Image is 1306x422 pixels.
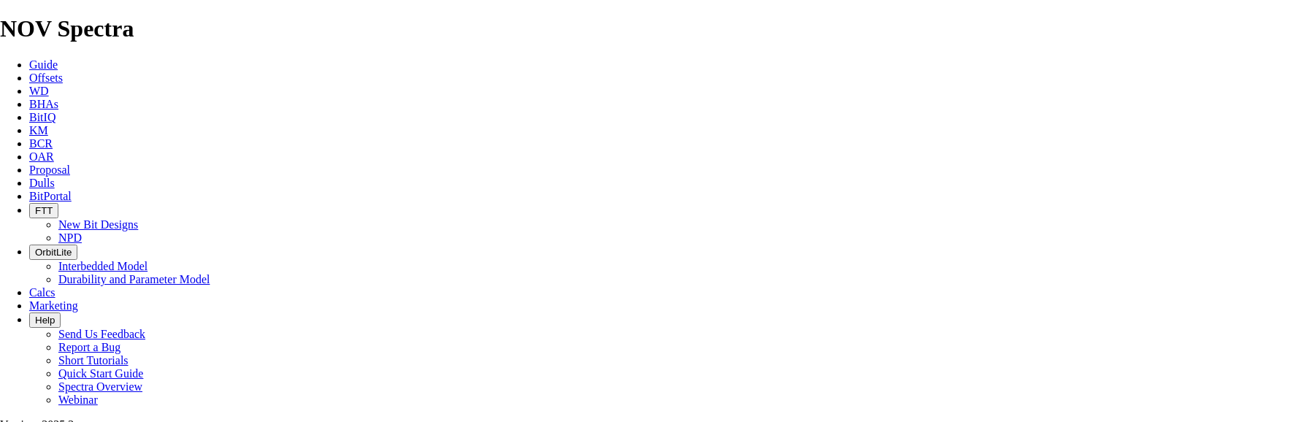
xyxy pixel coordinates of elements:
a: BCR [29,137,53,150]
span: Help [35,315,55,326]
button: OrbitLite [29,245,77,260]
a: BitPortal [29,190,72,202]
a: KM [29,124,48,137]
a: Spectra Overview [58,380,142,393]
a: BitIQ [29,111,55,123]
a: Short Tutorials [58,354,128,367]
a: Webinar [58,394,98,406]
button: FTT [29,203,58,218]
a: Report a Bug [58,341,120,353]
a: OAR [29,150,54,163]
a: Dulls [29,177,55,189]
a: Durability and Parameter Model [58,273,210,285]
a: Marketing [29,299,78,312]
a: Guide [29,58,58,71]
a: Calcs [29,286,55,299]
span: OrbitLite [35,247,72,258]
a: New Bit Designs [58,218,138,231]
a: BHAs [29,98,58,110]
a: WD [29,85,49,97]
a: Interbedded Model [58,260,147,272]
button: Help [29,312,61,328]
a: Offsets [29,72,63,84]
a: Proposal [29,164,70,176]
a: Send Us Feedback [58,328,145,340]
a: NPD [58,231,82,244]
span: FTT [35,205,53,216]
a: Quick Start Guide [58,367,143,380]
